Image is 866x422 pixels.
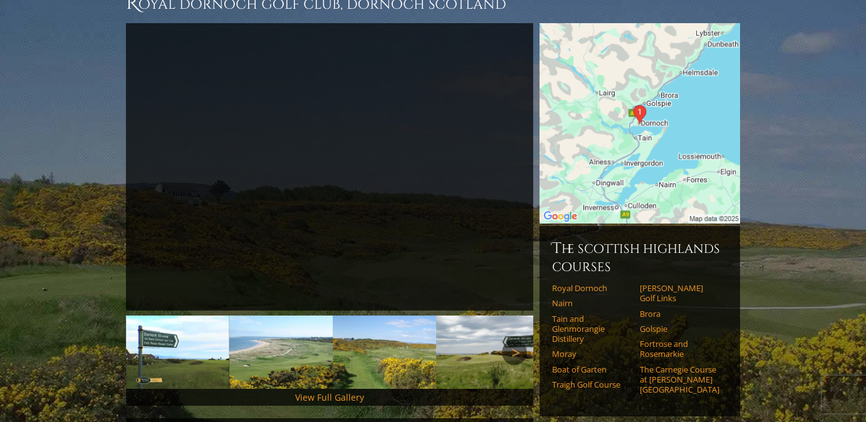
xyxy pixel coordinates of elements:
[552,314,632,344] a: Tain and Glenmorangie Distillery
[640,283,719,304] a: [PERSON_NAME] Golf Links
[540,23,740,224] img: Google Map of Royal Dornoch Golf Club, Golf Road, Dornoch, Scotland, United Kingdom
[502,340,527,365] a: Next
[552,349,632,359] a: Moray
[640,364,719,395] a: The Carnegie Course at [PERSON_NAME][GEOGRAPHIC_DATA]
[552,379,632,389] a: Traigh Golf Course
[552,364,632,374] a: Boat of Garten
[552,239,728,275] h6: The Scottish Highlands Courses
[552,298,632,308] a: Nairn
[640,339,719,359] a: Fortrose and Rosemarkie
[295,391,364,403] a: View Full Gallery
[552,283,632,293] a: Royal Dornoch
[640,324,719,334] a: Golspie
[640,309,719,319] a: Brora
